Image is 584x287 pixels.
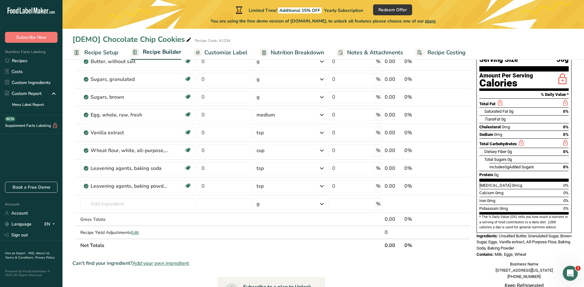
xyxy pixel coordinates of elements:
input: Add Ingredient [80,198,195,210]
span: Notes & Attachments [347,48,403,57]
div: Sugars, granulated [91,76,169,83]
div: 0% [404,111,441,119]
span: Nutrition Breakdown [271,48,324,57]
span: 0% [563,109,569,114]
div: 0.00 [385,215,402,223]
span: 0% [563,132,569,137]
div: 0% [404,165,441,172]
span: Fat [484,117,500,121]
th: 0% [403,239,442,252]
button: Subscribe Now [5,32,57,43]
div: Business Name [STREET_ADDRESS][US_STATE] [PHONE_NUMBER] [477,261,572,280]
span: Total Fat [479,101,496,106]
div: 0.00 [385,111,402,119]
div: 0 [385,229,402,236]
span: 0mg [487,198,495,203]
div: Powered By FoodLabelMaker © 2025 All Rights Reserved [5,270,57,277]
span: 0g [507,157,512,162]
div: 0% [404,76,441,83]
div: Sugars, brown [91,93,169,101]
i: Trans [484,117,495,121]
span: 0% [563,125,569,129]
span: Subscribe Now [16,34,47,41]
th: 0.00 [383,239,403,252]
div: Gross Totals [80,216,195,223]
span: Edit [131,230,139,235]
div: Butter, without salt [91,58,169,65]
span: Dietary Fiber [484,149,507,154]
div: Recipe Yield Adjustments [80,229,195,236]
a: Language [5,219,32,230]
a: Book a Free Demo [5,182,57,193]
span: Includes Added Sugars [489,165,534,169]
button: Redeem Offer [373,4,412,15]
span: Ingredients: [477,234,498,238]
span: Customize Label [204,48,247,57]
div: medium [257,111,275,119]
span: 0mg [494,132,502,137]
section: % Daily Value * [479,91,569,98]
span: 0mg [502,125,510,129]
div: [DEMO] Chocolate Chip Cookies [72,34,192,45]
a: About Us . [5,251,50,260]
span: 0% [563,149,569,154]
div: Can't find your ingredient? [72,260,470,267]
section: * The % Daily Value (DV) tells you how much a nutrient in a serving of food contributes to a dail... [479,215,569,230]
span: You are using the free demo version of [DOMAIN_NAME], to unlock all features please choose one of... [211,18,436,24]
div: Vanilla extract [91,129,169,136]
a: Nutrition Breakdown [260,46,324,60]
a: Recipe Builder [131,45,181,60]
span: Recipe Setup [84,48,118,57]
div: g [257,200,260,208]
div: EN [44,220,57,228]
div: 0% [404,147,441,154]
div: 0.00 [385,165,402,172]
span: Potassium [479,206,499,211]
div: tsp [257,165,264,172]
div: Leavening agents, baking powder, low-sodium [91,182,169,190]
span: Yearly Subscription [324,7,363,13]
span: 0% [563,198,569,203]
span: 0% [563,165,569,169]
div: 0.00 [385,93,402,101]
a: Notes & Attachments [337,46,403,60]
span: Sodium [479,132,493,137]
span: 30g [557,56,569,64]
span: 0% [563,183,569,188]
div: 0.00 [385,129,402,136]
span: 0% [563,206,569,211]
div: g [257,76,260,83]
div: 0% [404,215,441,223]
span: Unsalted Butter, Granulated Sugar, Brown Sugar, Eggs, Vanilla extract, All-Purpose Flour, Baking ... [477,234,572,250]
span: Redeem Offer [378,7,407,13]
span: plans [425,18,436,24]
span: Recipe Builder [143,48,181,56]
iframe: Intercom live chat [563,266,578,281]
div: 0.00 [385,182,402,190]
div: Recipe Code: A1234 [195,38,230,43]
span: 0mg [500,206,508,211]
span: Calcium [479,191,494,195]
span: Add your own ingredient [132,260,189,267]
span: Protein [479,172,493,177]
a: Customize Label [194,46,247,60]
a: Hire an Expert . [5,251,27,255]
div: 0.00 [385,147,402,154]
span: Total Carbohydrates [479,141,517,146]
span: 0mcg [512,183,522,188]
span: 0g [505,165,509,169]
div: 0.00 [385,76,402,83]
span: 0mg [495,191,503,195]
div: 0% [404,129,441,136]
span: 1 [576,266,581,271]
div: 0% [404,58,441,65]
span: Contains: [477,252,494,257]
div: Calories [479,79,533,88]
div: g [257,58,260,65]
span: Recipe Costing [427,48,466,57]
div: 0.00 [385,58,402,65]
th: Net Totals [79,239,383,252]
div: g [257,93,260,101]
div: cup [257,147,264,154]
span: Iron [479,198,486,203]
